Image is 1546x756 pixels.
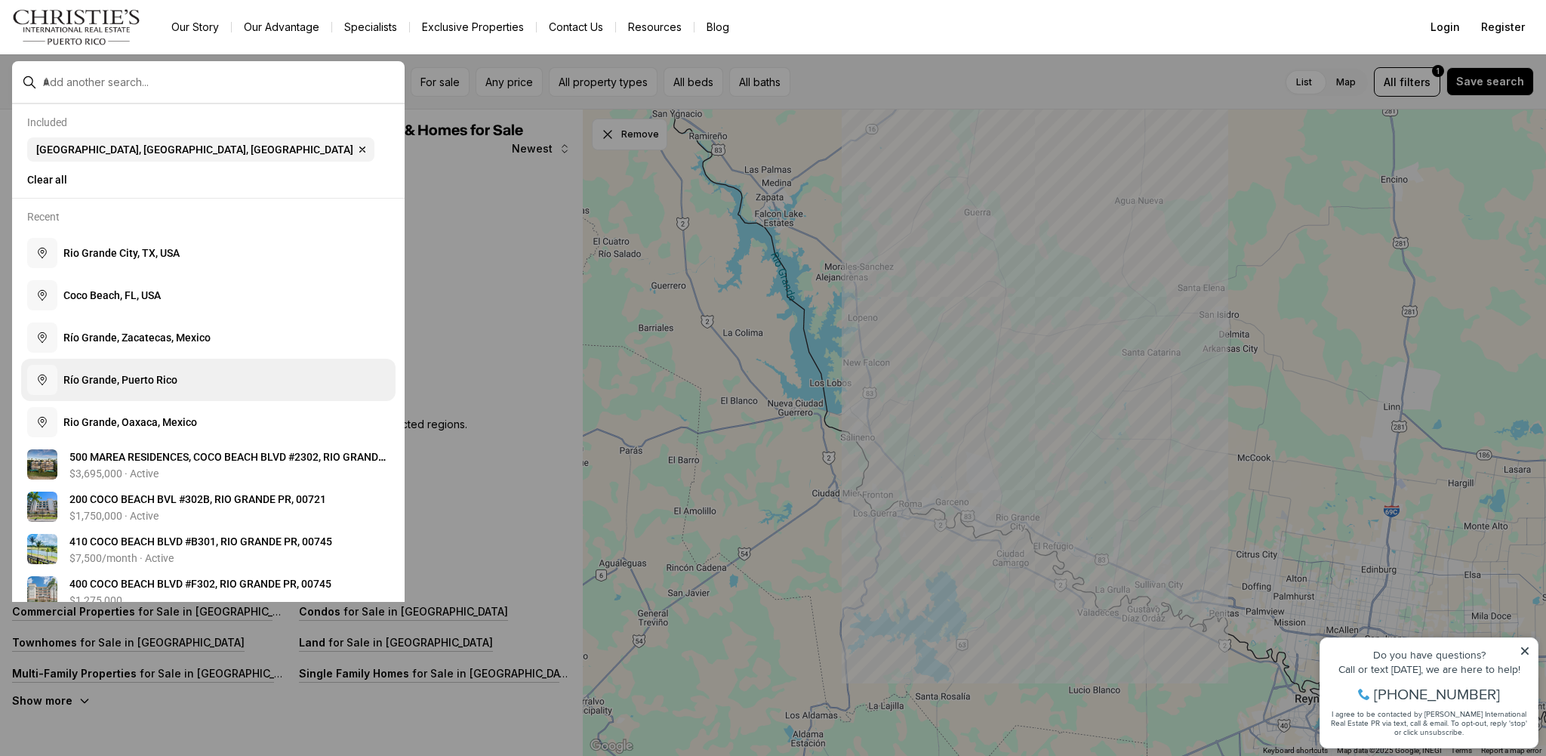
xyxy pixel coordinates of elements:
button: Río Grande, Puerto Rico [21,359,396,401]
button: Coco Beach, FL, USA [21,274,396,316]
span: Register [1481,21,1525,33]
a: Our Advantage [232,17,331,38]
p: $1,750,000 · Active [69,510,159,522]
a: View details: 200 COCO BEACH BVL #302B [21,486,396,528]
span: [PHONE_NUMBER] [62,71,188,86]
p: Recent [27,211,60,223]
span: I agree to be contacted by [PERSON_NAME] International Real Estate PR via text, call & email. To ... [19,93,215,122]
p: $1,275,000 [69,594,122,606]
a: View details: 410 COCO BEACH BLVD #B301 [21,528,396,570]
span: R í o G r a n d e , P u e r t o R i c o [63,374,177,386]
button: Rio Grande City, TX, USA [21,232,396,274]
span: 5 0 0 M A R E A R E S I D E N C E S , C O C O B E A C H B L V D # 2 3 0 2 , R I O G R A N D E P R... [69,451,386,478]
button: Río Grande, Zacatecas, Mexico [21,316,396,359]
a: Exclusive Properties [410,17,536,38]
a: Our Story [159,17,231,38]
button: Rio Grande, Oaxaca, Mexico [21,401,396,443]
a: Blog [694,17,741,38]
a: View details: 400 COCO BEACH BLVD #F302 [21,570,396,613]
p: $3,695,000 · Active [69,467,159,480]
a: Resources [616,17,694,38]
p: Included [27,116,67,128]
span: [GEOGRAPHIC_DATA], [GEOGRAPHIC_DATA], [GEOGRAPHIC_DATA] [36,143,353,156]
span: 4 0 0 C O C O B E A C H B L V D # F 3 0 2 , R I O G R A N D E P R , 0 0 7 4 5 [69,578,331,590]
span: Login [1431,21,1460,33]
button: Contact Us [537,17,615,38]
div: Call or text [DATE], we are here to help! [16,48,218,59]
span: 2 0 0 C O C O B E A C H B V L # 3 0 2 B , R I O G R A N D E P R , 0 0 7 2 1 [69,493,326,505]
span: R i o G r a n d e , O a x a c a , M e x i c o [63,416,197,428]
p: $7,500/month · Active [69,552,174,564]
img: logo [12,9,141,45]
span: 4 1 0 C O C O B E A C H B L V D # B 3 0 1 , R I O G R A N D E P R , 0 0 7 4 5 [69,535,332,548]
button: Login [1421,12,1469,42]
div: Do you have questions? [16,34,218,45]
a: View details: 500 MAREA RESIDENCES, COCO BEACH BLVD #2302 [21,443,396,486]
span: C o c o B e a c h , F L , U S A [63,289,161,301]
span: R í o G r a n d e , Z a c a t e c a s , M e x i c o [63,332,211,344]
a: Specialists [332,17,409,38]
button: Clear all [27,168,390,192]
button: Register [1472,12,1534,42]
span: R i o G r a n d e C i t y , T X , U S A [63,247,180,259]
